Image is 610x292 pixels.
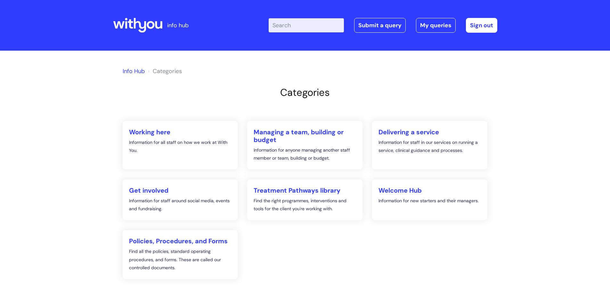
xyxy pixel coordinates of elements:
[247,179,362,220] a: Treatment Pathways library Find the right programmes, interventions and tools for the client you'...
[129,197,232,213] p: Information for staff around social media, events and fundraising.
[123,179,238,220] a: Get involved Information for staff around social media, events and fundraising.
[269,18,497,33] div: | -
[254,146,356,162] p: Information for anyone managing another staff member or team, building or budget.
[378,187,481,194] h2: Welcome Hub
[269,18,344,32] input: Search
[378,197,481,205] p: Information for new starters and their managers.
[254,197,356,213] p: Find the right programmes, interventions and tools for the client you're working with.
[416,18,456,33] a: My queries
[466,18,497,33] a: Sign out
[372,179,487,220] a: Welcome Hub Information for new starters and their managers.
[129,128,232,136] h2: Working here
[123,87,488,98] h2: Categories
[378,138,481,154] p: Information for staff in our services on running a service, clinical guidance and processes.
[129,247,232,272] p: Find all the policies, standard operating procedures, and forms. These are called our controlled ...
[129,138,232,154] p: Information for all staff on how we work at With You.
[129,187,232,194] h2: Get involved
[254,187,356,194] h2: Treatment Pathways library
[129,237,232,245] h2: Policies, Procedures, and Forms
[123,67,145,75] a: Info Hub
[146,66,182,76] li: Solution home
[378,128,481,136] h2: Delivering a service
[123,121,238,169] a: Working here Information for all staff on how we work at With You.
[372,121,487,169] a: Delivering a service Information for staff in our services on running a service, clinical guidanc...
[123,230,238,279] a: Policies, Procedures, and Forms Find all the policies, standard operating procedures, and forms. ...
[354,18,406,33] a: Submit a query
[167,20,189,30] p: info hub
[254,128,356,144] h2: Managing a team, building or budget
[247,121,362,169] a: Managing a team, building or budget Information for anyone managing another staff member or team,...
